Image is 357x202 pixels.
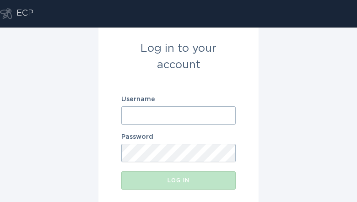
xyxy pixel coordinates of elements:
button: Log in [121,171,236,190]
div: Log in to your account [121,40,236,73]
label: Username [121,96,236,103]
label: Password [121,134,236,140]
div: Log in [126,178,231,183]
div: ECP [16,8,33,19]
